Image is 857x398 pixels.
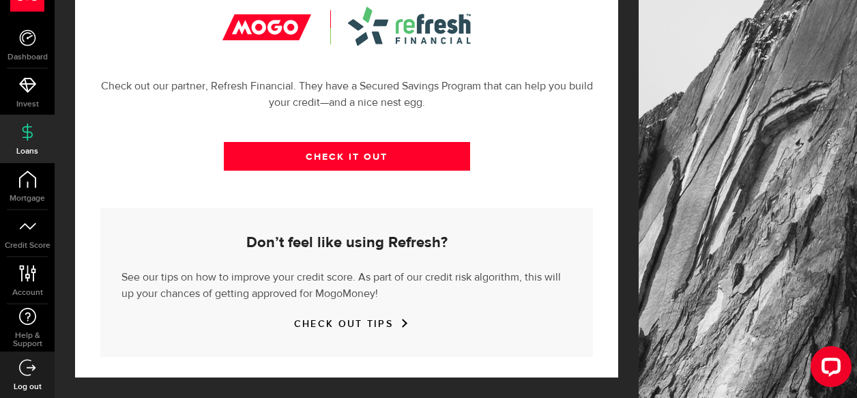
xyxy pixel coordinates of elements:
p: Check out our partner, Refresh Financial. They have a Secured Savings Program that can help you b... [100,79,593,111]
h5: Don’t feel like using Refresh? [121,235,572,251]
a: CHECK IT OUT [224,142,470,171]
iframe: LiveChat chat widget [800,341,857,398]
p: See our tips on how to improve your credit score. As part of our credit risk algorithm, this will... [121,266,572,302]
a: CHECK OUT TIPS [294,318,399,330]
